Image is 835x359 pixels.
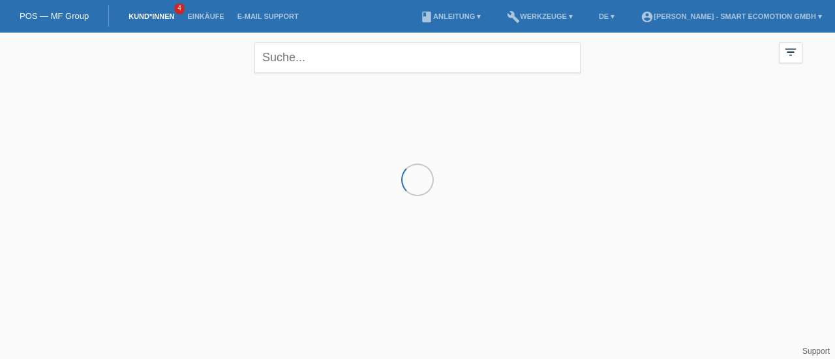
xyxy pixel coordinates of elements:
a: Support [802,347,830,356]
i: account_circle [641,10,654,23]
a: POS — MF Group [20,11,89,21]
input: Suche... [254,42,581,73]
a: account_circle[PERSON_NAME] - Smart Ecomotion GmbH ▾ [634,12,828,20]
a: buildWerkzeuge ▾ [500,12,579,20]
a: Kund*innen [122,12,181,20]
i: book [420,10,433,23]
a: bookAnleitung ▾ [414,12,487,20]
span: 4 [174,3,185,14]
i: filter_list [783,45,798,59]
a: E-Mail Support [231,12,305,20]
i: build [507,10,520,23]
a: Einkäufe [181,12,230,20]
a: DE ▾ [592,12,621,20]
